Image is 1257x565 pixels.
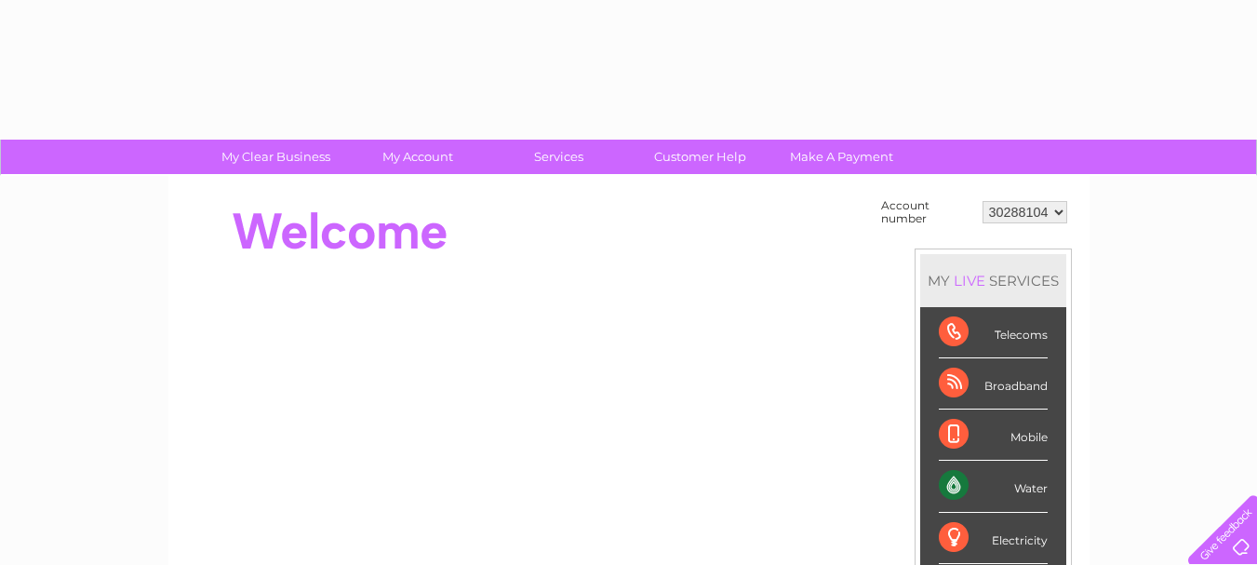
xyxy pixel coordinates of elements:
a: My Clear Business [199,140,353,174]
div: Broadband [939,358,1048,410]
td: Account number [876,195,978,230]
div: Telecoms [939,307,1048,358]
div: Electricity [939,513,1048,564]
div: MY SERVICES [920,254,1066,307]
a: Services [482,140,635,174]
a: Make A Payment [765,140,918,174]
div: Mobile [939,410,1048,461]
div: LIVE [950,272,989,289]
div: Water [939,461,1048,512]
a: Customer Help [623,140,777,174]
a: My Account [341,140,494,174]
